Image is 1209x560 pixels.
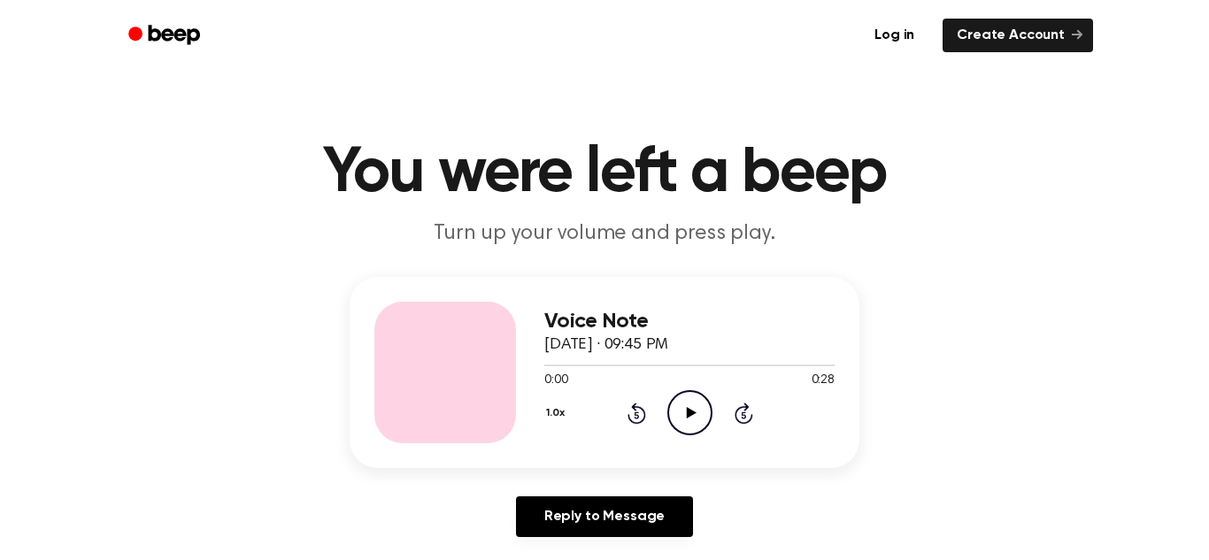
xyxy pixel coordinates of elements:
a: Create Account [943,19,1093,52]
h1: You were left a beep [151,142,1058,205]
span: 0:00 [544,372,567,390]
a: Reply to Message [516,496,693,537]
span: [DATE] · 09:45 PM [544,337,668,353]
a: Log in [857,15,932,56]
a: Beep [116,19,216,53]
span: 0:28 [812,372,835,390]
h3: Voice Note [544,310,835,334]
p: Turn up your volume and press play. [265,219,944,249]
button: 1.0x [544,398,571,428]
